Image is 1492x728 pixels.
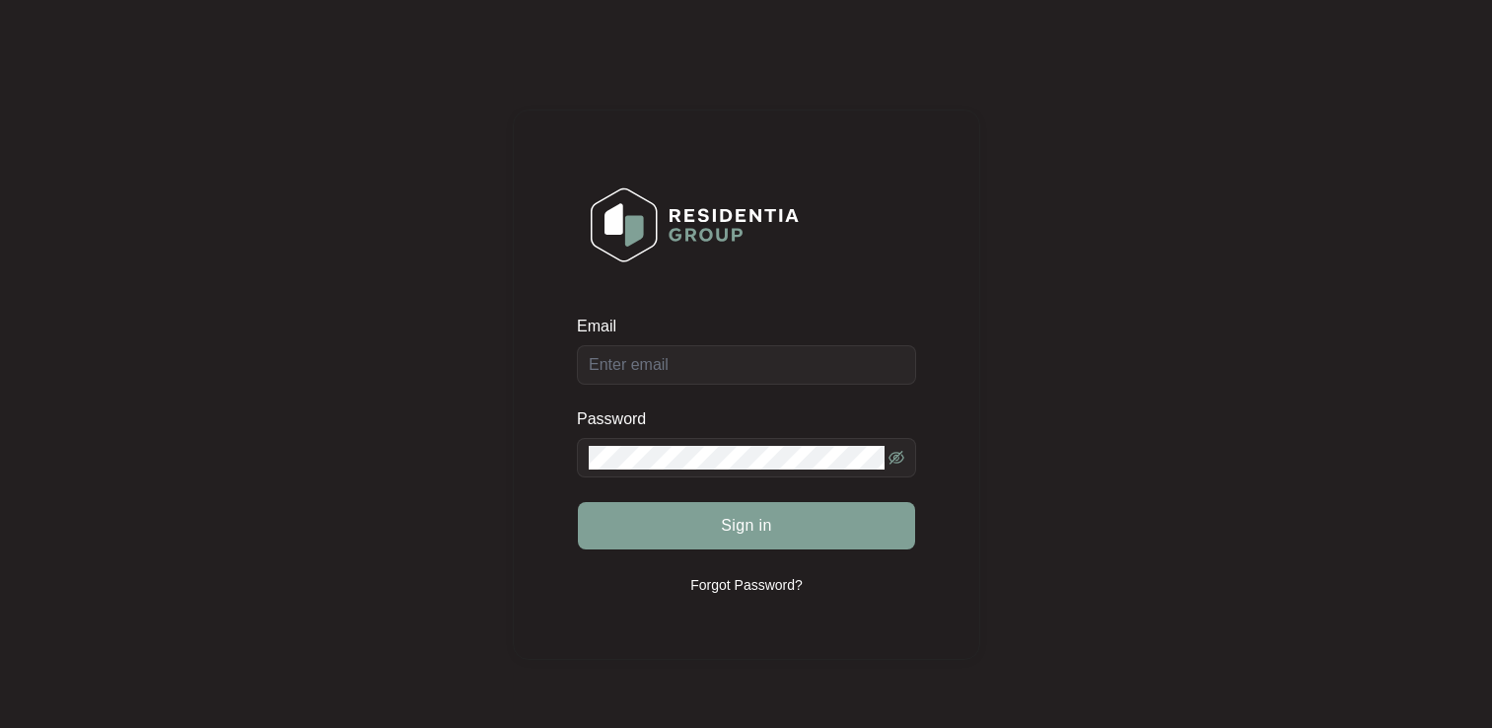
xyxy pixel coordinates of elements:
[721,514,772,538] span: Sign in
[690,575,803,595] p: Forgot Password?
[577,345,916,385] input: Email
[578,502,915,549] button: Sign in
[888,450,904,466] span: eye-invisible
[589,446,885,470] input: Password
[577,317,630,336] label: Email
[577,409,661,429] label: Password
[578,175,812,275] img: Login Logo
